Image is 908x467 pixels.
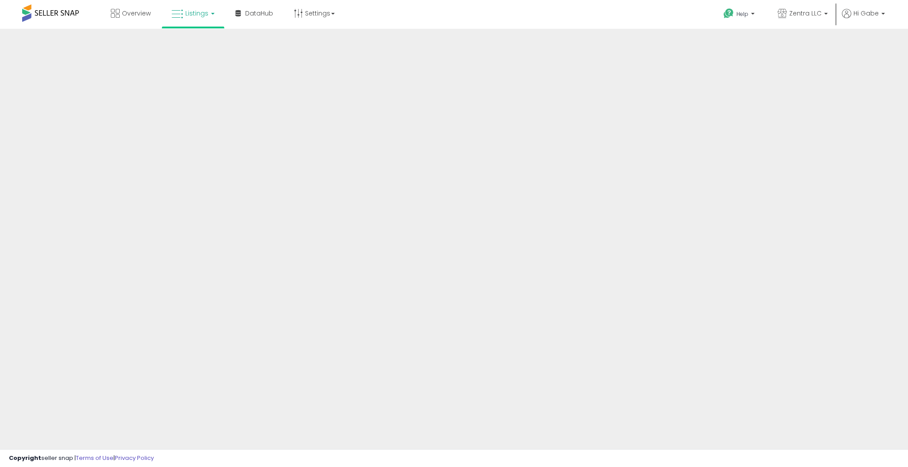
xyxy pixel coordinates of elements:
[185,9,208,18] span: Listings
[245,9,273,18] span: DataHub
[716,1,763,29] a: Help
[842,9,885,29] a: Hi Gabe
[122,9,151,18] span: Overview
[723,8,734,19] i: Get Help
[736,10,748,18] span: Help
[853,9,879,18] span: Hi Gabe
[789,9,822,18] span: Zentra LLC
